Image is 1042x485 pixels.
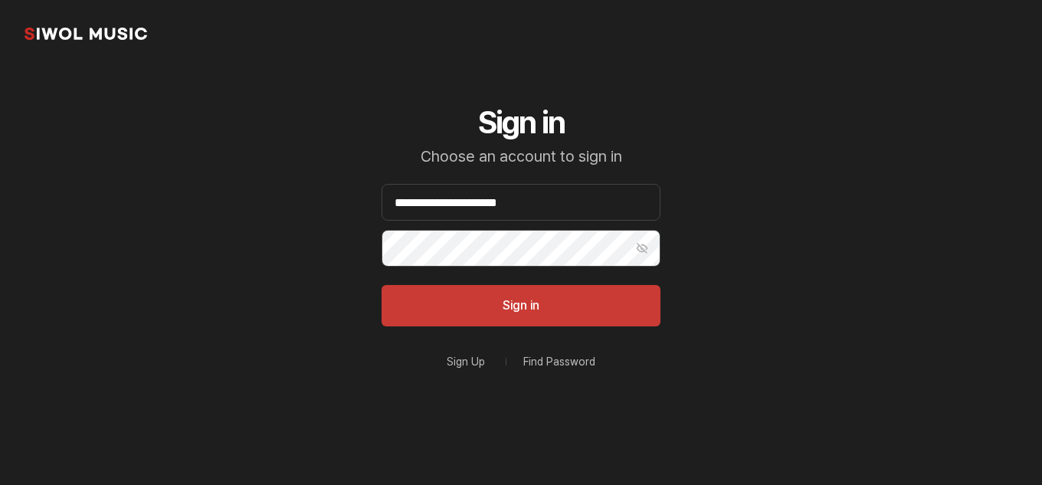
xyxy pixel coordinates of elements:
p: Choose an account to sign in [382,147,660,165]
input: Email [382,184,660,221]
a: Find Password [523,356,595,367]
button: Sign in [382,285,660,326]
h2: Sign in [382,104,660,141]
input: Password [382,230,660,267]
a: Sign Up [447,356,485,367]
